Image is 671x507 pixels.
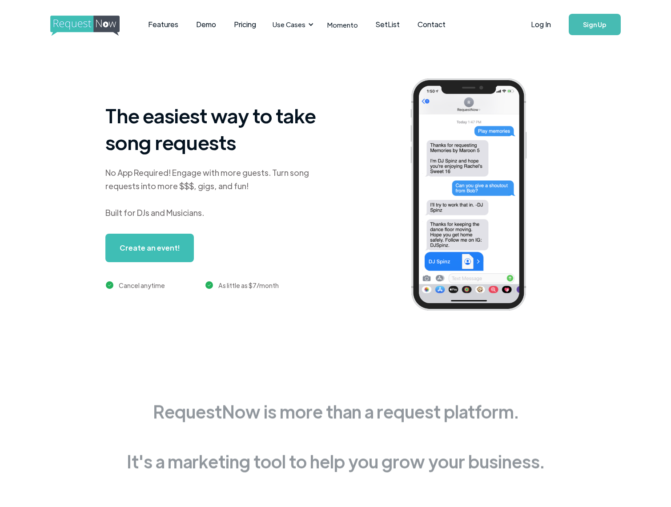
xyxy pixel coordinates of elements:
a: home [50,16,117,33]
a: Log In [522,9,560,40]
a: Contact [409,11,454,38]
img: iphone screenshot [400,72,550,320]
a: Pricing [225,11,265,38]
a: Momento [318,12,367,38]
a: Features [139,11,187,38]
a: Sign Up [569,14,621,35]
h1: The easiest way to take song requests [105,102,328,155]
div: Use Cases [273,20,305,29]
a: SetList [367,11,409,38]
img: requestnow logo [50,16,136,36]
a: Demo [187,11,225,38]
img: green checkmark [205,281,213,289]
div: Cancel anytime [119,280,165,291]
div: Use Cases [267,11,316,38]
img: green checkmark [106,281,113,289]
a: Create an event! [105,234,194,262]
div: RequestNow is more than a request platform. It's a marketing tool to help you grow your business. [127,399,545,474]
div: As little as $7/month [218,280,279,291]
div: No App Required! Engage with more guests. Turn song requests into more $$$, gigs, and fun! Built ... [105,166,328,219]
